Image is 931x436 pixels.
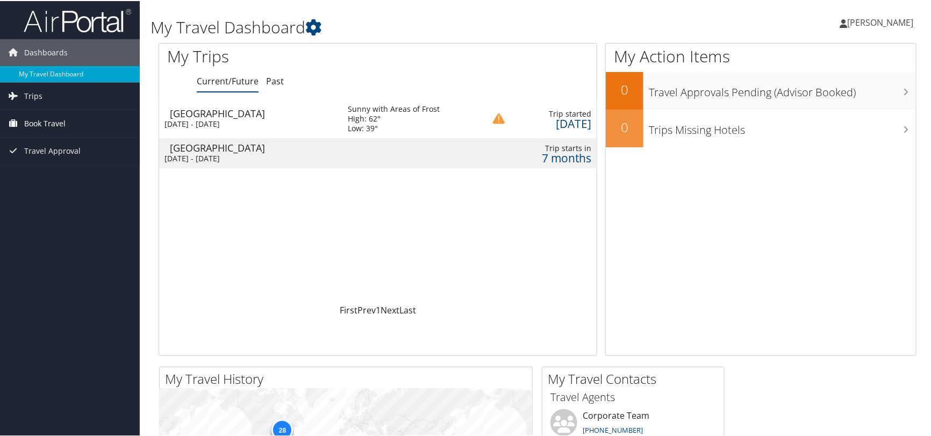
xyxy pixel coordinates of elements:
[151,15,667,38] h1: My Travel Dashboard
[649,78,916,99] h3: Travel Approvals Pending (Advisor Booked)
[24,137,81,163] span: Travel Approval
[24,7,131,32] img: airportal-logo.png
[515,142,591,152] div: Trip starts in
[167,44,406,67] h1: My Trips
[847,16,914,27] span: [PERSON_NAME]
[348,123,440,132] div: Low: 39°
[164,153,332,162] div: [DATE] - [DATE]
[515,118,591,127] div: [DATE]
[165,369,532,387] h2: My Travel History
[840,5,925,38] a: [PERSON_NAME]
[606,117,643,135] h2: 0
[24,82,42,109] span: Trips
[24,109,66,136] span: Book Travel
[583,424,643,434] a: [PHONE_NUMBER]
[515,152,591,162] div: 7 months
[606,71,916,109] a: 0Travel Approvals Pending (Advisor Booked)
[606,80,643,98] h2: 0
[348,103,440,113] div: Sunny with Areas of Frost
[24,38,68,65] span: Dashboards
[170,142,338,152] div: [GEOGRAPHIC_DATA]
[170,108,338,117] div: [GEOGRAPHIC_DATA]
[493,112,505,124] img: alert-flat-solid-caution.png
[649,116,916,137] h3: Trips Missing Hotels
[376,303,381,315] a: 1
[197,74,259,86] a: Current/Future
[266,74,284,86] a: Past
[606,44,916,67] h1: My Action Items
[164,118,332,128] div: [DATE] - [DATE]
[606,109,916,146] a: 0Trips Missing Hotels
[340,303,357,315] a: First
[399,303,416,315] a: Last
[550,389,716,404] h3: Travel Agents
[515,108,591,118] div: Trip started
[381,303,399,315] a: Next
[548,369,724,387] h2: My Travel Contacts
[348,113,440,123] div: High: 62°
[357,303,376,315] a: Prev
